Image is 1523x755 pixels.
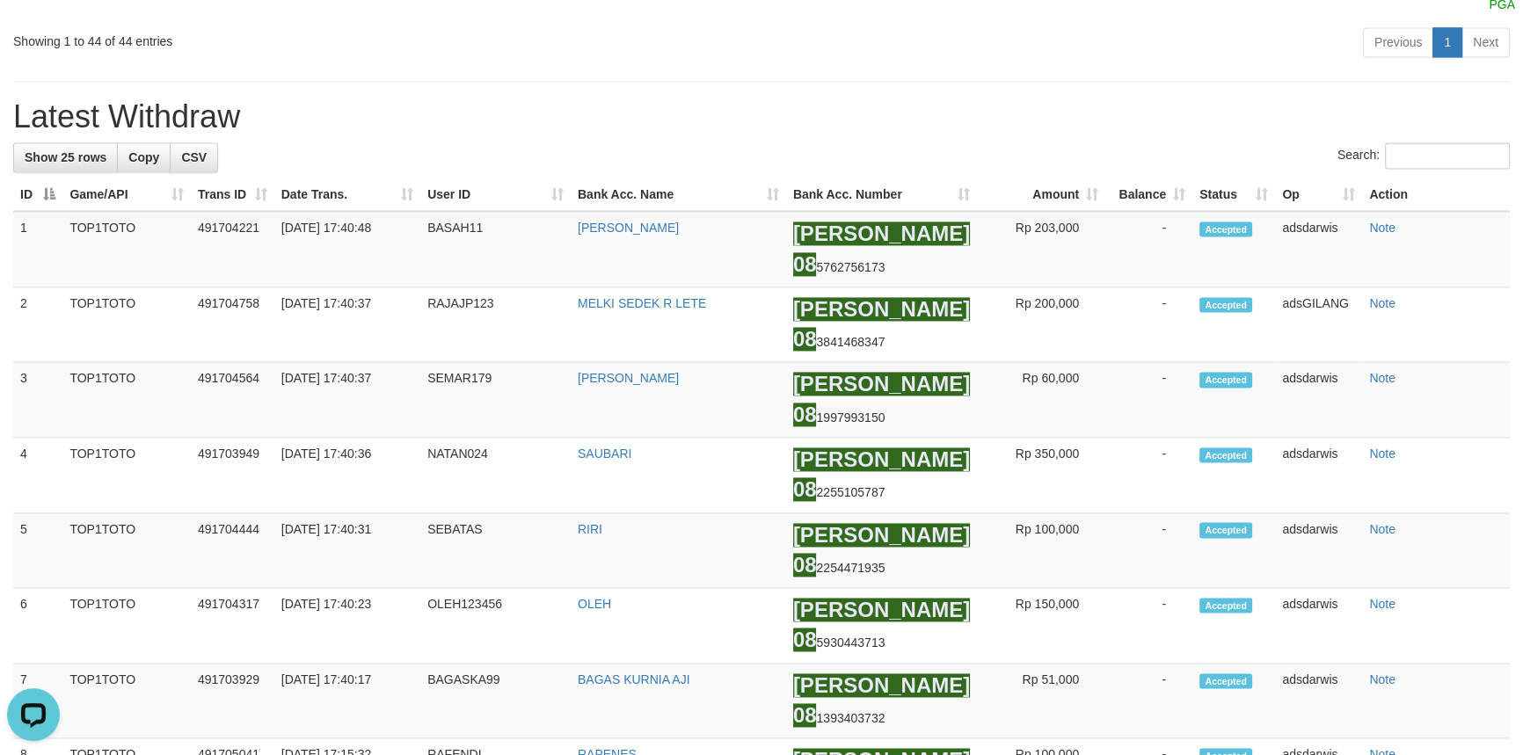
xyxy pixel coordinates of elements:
[25,150,106,164] span: Show 25 rows
[181,150,207,164] span: CSV
[793,523,970,547] ah_el_jm_1757876466094: [PERSON_NAME]
[274,287,420,362] td: [DATE] 17:40:37
[793,335,885,349] span: Copy 083841468347 to clipboard
[1199,221,1252,236] span: Accepted
[1369,522,1395,536] a: Note
[191,287,274,362] td: 491704758
[420,512,571,588] td: SEBATAS
[1199,598,1252,613] span: Accepted
[793,403,817,426] ah_el_jm_1757876466094: 08
[1275,588,1362,664] td: adsdarwis
[1275,512,1362,588] td: adsdarwis
[793,711,885,725] span: Copy 081393403732 to clipboard
[1199,372,1252,387] span: Accepted
[793,485,885,499] span: Copy 082255105787 to clipboard
[1369,296,1395,310] a: Note
[578,522,602,536] a: RIRI
[191,211,274,287] td: 491704221
[128,150,159,164] span: Copy
[1275,287,1362,362] td: adsGILANG
[420,438,571,513] td: NATAN024
[977,588,1105,664] td: Rp 150,000
[420,211,571,287] td: BASAH11
[1369,221,1395,235] a: Note
[793,327,817,351] ah_el_jm_1757876466094: 08
[1192,178,1275,211] th: Status: activate to sort column ascending
[578,296,706,310] a: MELKI SEDEK R LETE
[571,178,786,211] th: Bank Acc. Name: activate to sort column ascending
[13,178,62,211] th: ID: activate to sort column descending
[13,663,62,738] td: 7
[62,362,190,438] td: TOP1TOTO
[13,287,62,362] td: 2
[793,635,885,650] span: Copy 085930443713 to clipboard
[1105,211,1192,287] td: -
[13,25,622,50] div: Showing 1 to 44 of 44 entries
[191,588,274,664] td: 491704317
[578,672,690,686] a: BAGAS KURNIA AJI
[62,512,190,588] td: TOP1TOTO
[578,597,611,611] a: OLEH
[274,362,420,438] td: [DATE] 17:40:37
[13,142,118,172] a: Show 25 rows
[1199,297,1252,312] span: Accepted
[977,438,1105,513] td: Rp 350,000
[1369,597,1395,611] a: Note
[420,178,571,211] th: User ID: activate to sort column ascending
[1432,27,1462,57] a: 1
[13,588,62,664] td: 6
[13,99,1510,134] h1: Latest Withdraw
[1275,362,1362,438] td: adsdarwis
[1105,438,1192,513] td: -
[977,362,1105,438] td: Rp 60,000
[793,260,885,274] span: Copy 085762756173 to clipboard
[13,438,62,513] td: 4
[793,628,817,651] ah_el_jm_1757876466094: 08
[1362,178,1510,211] th: Action
[62,438,190,513] td: TOP1TOTO
[1275,178,1362,211] th: Op: activate to sort column ascending
[793,703,817,727] ah_el_jm_1757876466094: 08
[420,362,571,438] td: SEMAR179
[793,410,885,425] span: Copy 081997993150 to clipboard
[793,561,885,575] span: Copy 082254471935 to clipboard
[170,142,218,172] a: CSV
[13,362,62,438] td: 3
[793,221,970,245] ah_el_jm_1757876466094: [PERSON_NAME]
[13,211,62,287] td: 1
[274,438,420,513] td: [DATE] 17:40:36
[420,663,571,738] td: BAGASKA99
[1369,446,1395,461] a: Note
[786,178,977,211] th: Bank Acc. Number: activate to sort column ascending
[793,372,970,396] ah_el_jm_1757876466094: [PERSON_NAME]
[117,142,171,172] a: Copy
[274,178,420,211] th: Date Trans.: activate to sort column ascending
[1105,588,1192,664] td: -
[1105,512,1192,588] td: -
[191,663,274,738] td: 491703929
[274,512,420,588] td: [DATE] 17:40:31
[578,446,631,461] a: SAUBARI
[1199,447,1252,462] span: Accepted
[13,512,62,588] td: 5
[977,211,1105,287] td: Rp 203,000
[62,287,190,362] td: TOP1TOTO
[62,178,190,211] th: Game/API: activate to sort column ascending
[1369,672,1395,686] a: Note
[191,178,274,211] th: Trans ID: activate to sort column ascending
[420,287,571,362] td: RAJAJP123
[7,7,60,60] button: Open LiveChat chat widget
[1105,362,1192,438] td: -
[1105,178,1192,211] th: Balance: activate to sort column ascending
[191,438,274,513] td: 491703949
[1275,211,1362,287] td: adsdarwis
[1369,371,1395,385] a: Note
[977,512,1105,588] td: Rp 100,000
[1461,27,1510,57] a: Next
[793,598,970,621] ah_el_jm_1757876466094: [PERSON_NAME]
[1199,673,1252,688] span: Accepted
[1363,27,1433,57] a: Previous
[1105,287,1192,362] td: -
[793,553,817,577] ah_el_jm_1757876466094: 08
[62,588,190,664] td: TOP1TOTO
